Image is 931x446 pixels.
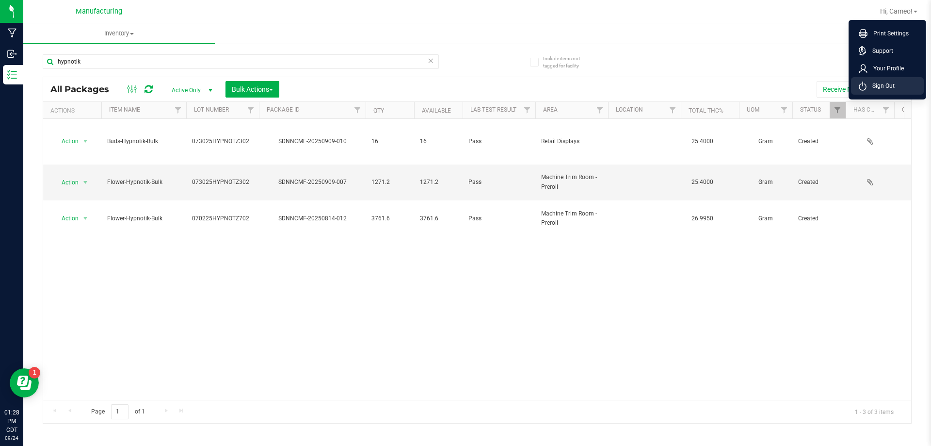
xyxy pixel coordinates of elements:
[817,81,897,98] button: Receive Non-Cannabis
[541,173,602,191] span: Machine Trim Room - Preroll
[53,212,79,225] span: Action
[800,106,821,113] a: Status
[192,137,253,146] span: 073025HYPNOTZ302
[267,106,300,113] a: Package ID
[745,178,787,187] span: Gram
[687,175,718,189] span: 25.4000
[541,209,602,228] span: Machine Trim Room - Preroll
[798,214,840,223] span: Created
[798,137,840,146] span: Created
[50,84,119,95] span: All Packages
[192,214,253,223] span: 070225HYPNOTZ702
[257,178,367,187] div: SDNNCMF-20250909-007
[420,178,457,187] span: 1271.2
[29,367,40,379] iframe: Resource center unread badge
[420,137,457,146] span: 16
[109,106,140,113] a: Item Name
[371,178,408,187] span: 1271.2
[83,404,153,419] span: Page of 1
[10,368,39,397] iframe: Resource center
[867,81,895,91] span: Sign Out
[107,214,180,223] span: Flower-Hypnotik-Bulk
[4,408,19,434] p: 01:28 PM CDT
[665,102,681,118] a: Filter
[776,102,792,118] a: Filter
[76,7,122,16] span: Manufacturing
[257,137,367,146] div: SDNNCMF-20250909-010
[23,23,215,44] a: Inventory
[194,106,229,113] a: Lot Number
[745,214,787,223] span: Gram
[373,107,384,114] a: Qty
[107,137,180,146] span: Buds-Hypnotik-Bulk
[616,106,643,113] a: Location
[830,102,846,118] a: Filter
[7,49,17,59] inline-svg: Inbound
[468,137,530,146] span: Pass
[50,107,97,114] div: Actions
[470,106,516,113] a: Lab Test Result
[468,178,530,187] span: Pass
[519,102,535,118] a: Filter
[80,212,92,225] span: select
[192,178,253,187] span: 073025HYPNOTZ302
[859,46,920,56] a: Support
[107,178,180,187] span: Flower-Hypnotik-Bulk
[427,54,434,67] span: Clear
[846,102,894,119] th: Has COA
[543,106,558,113] a: Area
[43,54,439,69] input: Search Package ID, Item Name, SKU, Lot or Part Number...
[371,137,408,146] span: 16
[880,7,913,15] span: Hi, Cameo!
[543,55,592,69] span: Include items not tagged for facility
[350,102,366,118] a: Filter
[867,64,904,73] span: Your Profile
[878,102,894,118] a: Filter
[53,176,79,189] span: Action
[420,214,457,223] span: 3761.6
[468,214,530,223] span: Pass
[592,102,608,118] a: Filter
[687,212,718,226] span: 26.9950
[170,102,186,118] a: Filter
[80,176,92,189] span: select
[689,107,723,114] a: Total THC%
[111,404,128,419] input: 1
[371,214,408,223] span: 3761.6
[232,85,273,93] span: Bulk Actions
[745,137,787,146] span: Gram
[867,46,893,56] span: Support
[53,134,79,148] span: Action
[225,81,279,98] button: Bulk Actions
[23,29,215,38] span: Inventory
[80,134,92,148] span: select
[7,28,17,38] inline-svg: Manufacturing
[4,434,19,442] p: 09/24
[541,137,602,146] span: Retail Displays
[257,214,367,223] div: SDNNCMF-20250814-012
[422,107,451,114] a: Available
[867,29,909,38] span: Print Settings
[243,102,259,118] a: Filter
[798,178,840,187] span: Created
[7,70,17,80] inline-svg: Inventory
[847,404,901,419] span: 1 - 3 of 3 items
[747,106,759,113] a: UOM
[851,77,924,95] li: Sign Out
[687,134,718,149] span: 25.4000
